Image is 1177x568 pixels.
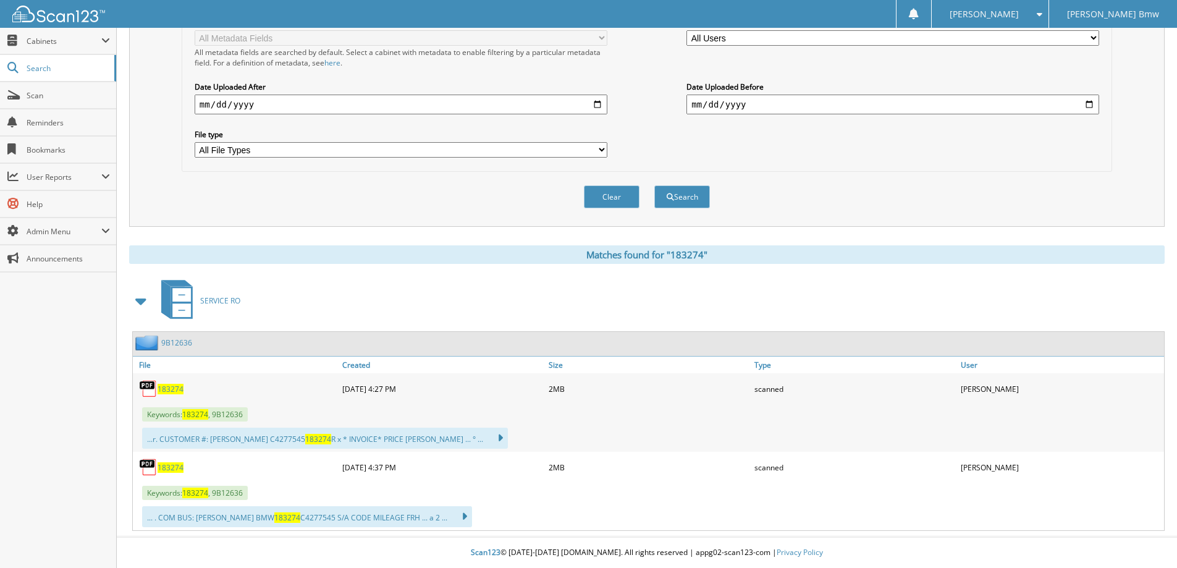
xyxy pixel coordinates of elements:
span: Scan123 [471,547,500,557]
div: ... . COM BUS: [PERSON_NAME] BMW C4277545 S/A CODE MILEAGE FRH ... a 2 ... [142,506,472,527]
input: end [686,95,1099,114]
div: ...r. CUSTOMER #: [PERSON_NAME] C4277545 R x * INVOICE* PRICE [PERSON_NAME] ... ° ... [142,428,508,449]
div: scanned [751,455,958,480]
div: All metadata fields are searched by default. Select a cabinet with metadata to enable filtering b... [195,47,607,68]
span: Cabinets [27,36,101,46]
a: 9B12636 [161,337,192,348]
div: [PERSON_NAME] [958,376,1164,401]
a: Type [751,357,958,373]
span: Reminders [27,117,110,128]
div: 2MB [546,455,752,480]
a: 183274 [158,384,184,394]
a: File [133,357,339,373]
span: Search [27,63,108,74]
iframe: Chat Widget [1115,509,1177,568]
span: Help [27,199,110,210]
span: Admin Menu [27,226,101,237]
label: Date Uploaded Before [686,82,1099,92]
span: Keywords: , 9B12636 [142,407,248,422]
div: [PERSON_NAME] [958,455,1164,480]
label: File type [195,129,607,140]
div: 2MB [546,376,752,401]
a: Size [546,357,752,373]
button: Clear [584,185,639,208]
a: 183274 [158,462,184,473]
a: SERVICE RO [154,276,240,325]
span: Bookmarks [27,145,110,155]
img: PDF.png [139,458,158,477]
span: 183274 [305,434,331,444]
img: PDF.png [139,379,158,398]
div: © [DATE]-[DATE] [DOMAIN_NAME]. All rights reserved | appg02-scan123-com | [117,538,1177,568]
img: folder2.png [135,335,161,350]
span: Announcements [27,253,110,264]
div: Matches found for "183274" [129,245,1165,264]
a: Created [339,357,546,373]
span: SERVICE RO [200,295,240,306]
div: [DATE] 4:37 PM [339,455,546,480]
span: 183274 [274,512,300,523]
div: [DATE] 4:27 PM [339,376,546,401]
span: 183274 [182,409,208,420]
span: [PERSON_NAME] Bmw [1067,11,1159,18]
span: Scan [27,90,110,101]
a: here [324,57,340,68]
a: Privacy Policy [777,547,823,557]
span: 183274 [182,488,208,498]
div: scanned [751,376,958,401]
a: User [958,357,1164,373]
span: User Reports [27,172,101,182]
span: Keywords: , 9B12636 [142,486,248,500]
label: Date Uploaded After [195,82,607,92]
span: [PERSON_NAME] [950,11,1019,18]
img: scan123-logo-white.svg [12,6,105,22]
button: Search [654,185,710,208]
input: start [195,95,607,114]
